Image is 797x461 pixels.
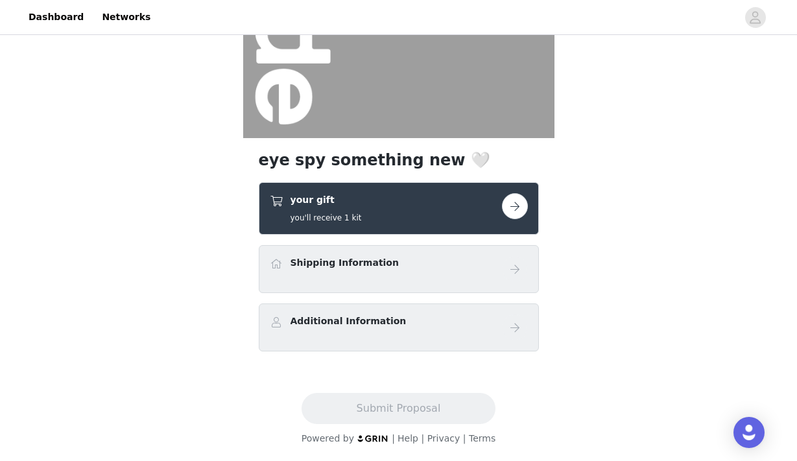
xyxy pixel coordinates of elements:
a: Dashboard [21,3,91,32]
a: Terms [469,433,495,443]
span: | [463,433,466,443]
div: avatar [749,7,761,28]
h5: you'll receive 1 kit [291,212,362,224]
div: Open Intercom Messenger [733,417,765,448]
button: Submit Proposal [302,393,495,424]
a: Networks [94,3,158,32]
span: | [392,433,395,443]
h4: your gift [291,193,362,207]
h1: eye spy something new 🤍 [259,148,539,172]
div: your gift [259,182,539,235]
div: Shipping Information [259,245,539,293]
span: | [421,433,424,443]
h4: Additional Information [291,314,407,328]
span: Powered by [302,433,354,443]
a: Help [398,433,418,443]
a: Privacy [427,433,460,443]
div: Additional Information [259,303,539,351]
h4: Shipping Information [291,256,399,270]
img: logo [357,434,389,443]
